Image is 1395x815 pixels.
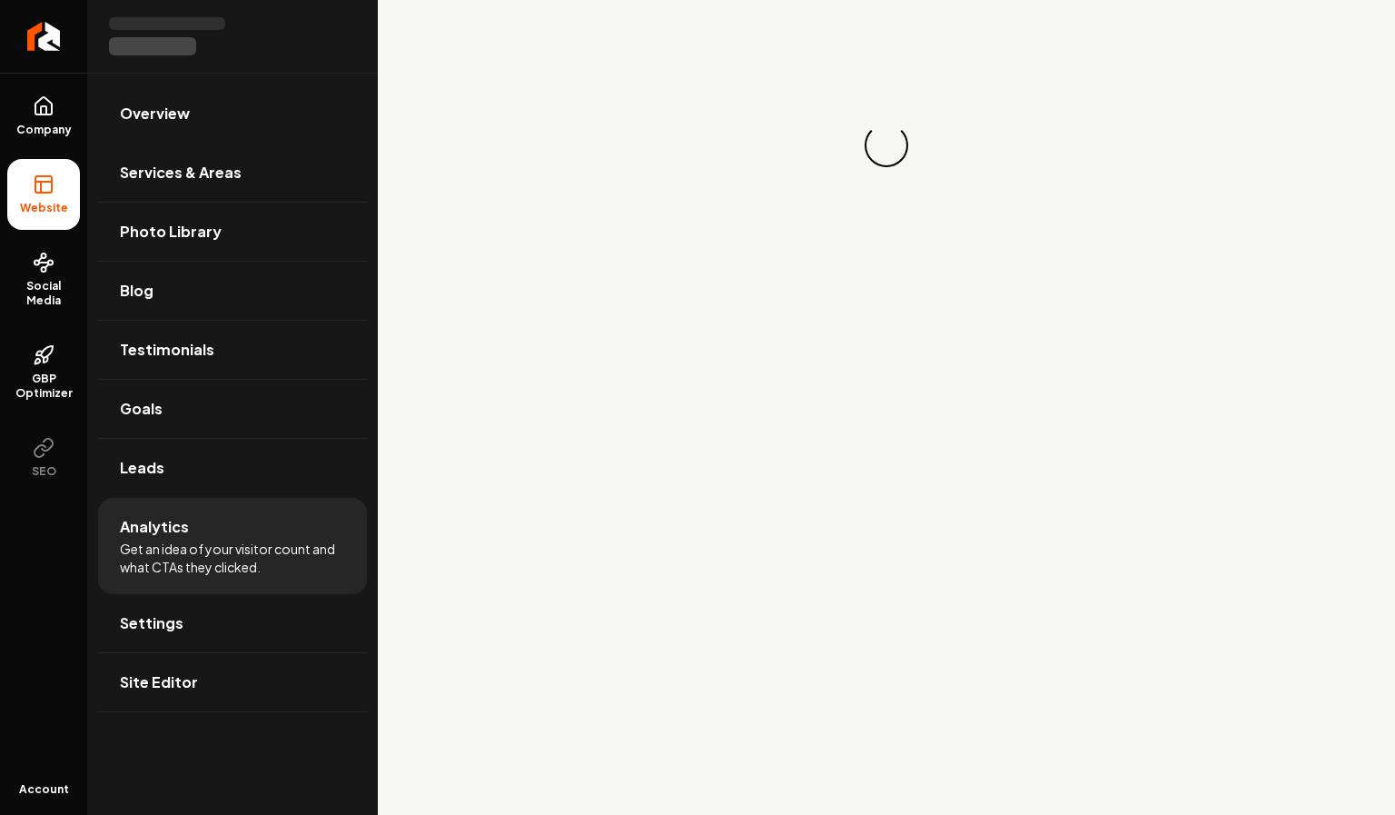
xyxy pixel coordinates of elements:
[98,439,367,497] a: Leads
[120,671,198,693] span: Site Editor
[98,262,367,320] a: Blog
[98,653,367,711] a: Site Editor
[98,84,367,143] a: Overview
[120,540,345,576] span: Get an idea of your visitor count and what CTAs they clicked.
[120,221,222,243] span: Photo Library
[19,782,69,797] span: Account
[120,339,214,361] span: Testimonials
[7,330,80,415] a: GBP Optimizer
[120,103,190,124] span: Overview
[7,237,80,323] a: Social Media
[7,422,80,493] button: SEO
[9,123,79,137] span: Company
[98,321,367,379] a: Testimonials
[120,280,153,302] span: Blog
[120,457,164,479] span: Leads
[856,114,916,175] div: Loading
[98,594,367,652] a: Settings
[98,203,367,261] a: Photo Library
[7,372,80,401] span: GBP Optimizer
[27,22,61,51] img: Rebolt Logo
[120,516,189,538] span: Analytics
[7,279,80,308] span: Social Media
[120,162,242,184] span: Services & Areas
[120,398,163,420] span: Goals
[98,144,367,202] a: Services & Areas
[120,612,183,634] span: Settings
[13,201,75,215] span: Website
[7,81,80,152] a: Company
[25,464,64,479] span: SEO
[98,380,367,438] a: Goals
